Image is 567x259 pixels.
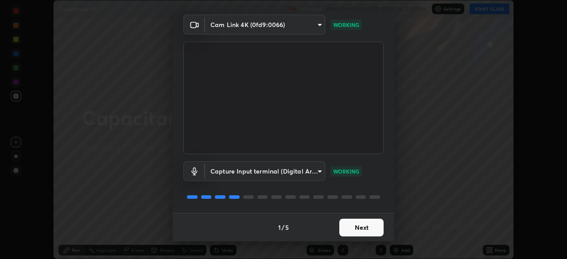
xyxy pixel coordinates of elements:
h4: 1 [278,223,281,232]
p: WORKING [333,167,359,175]
button: Next [339,219,384,236]
p: WORKING [333,21,359,29]
div: Cam Link 4K (0fd9:0066) [205,161,325,181]
div: Cam Link 4K (0fd9:0066) [205,15,325,35]
h4: 5 [285,223,289,232]
h4: / [282,223,284,232]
